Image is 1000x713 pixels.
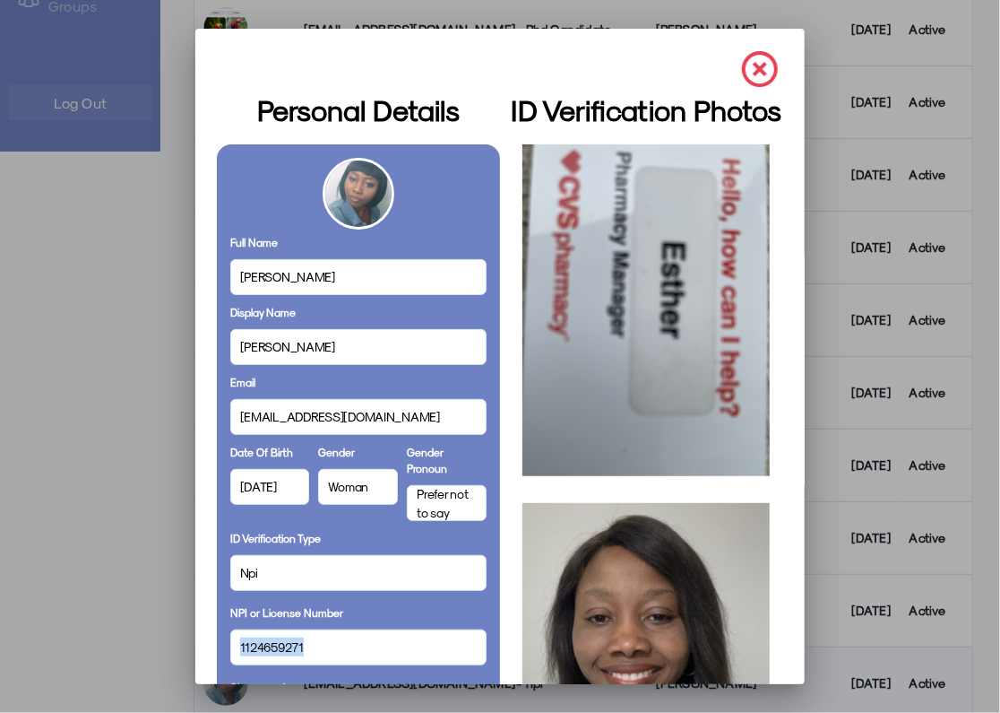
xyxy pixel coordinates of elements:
span: [PERSON_NAME] [240,337,335,356]
label: NPI or License Number [230,604,343,621]
h3: ID Verification Photos [511,88,782,131]
span: [DATE] [240,477,277,496]
h3: Personal Details [257,88,460,131]
label: Gender Pronoun [407,444,487,476]
span: [EMAIL_ADDRESS][DOMAIN_NAME] [240,407,440,426]
span: Prefer not to say [417,484,477,522]
label: Date Of Birth [230,444,293,460]
span: Npi [240,563,258,582]
span: [PERSON_NAME] [240,267,335,286]
span: 1124659271 [240,638,304,656]
label: Email [230,374,255,390]
label: Show gender [230,679,295,695]
label: ID Verification Type [230,530,321,546]
label: Full Name [230,234,278,250]
label: Gender [318,444,355,460]
span: Woman [328,477,368,496]
label: Display Name [230,304,296,320]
